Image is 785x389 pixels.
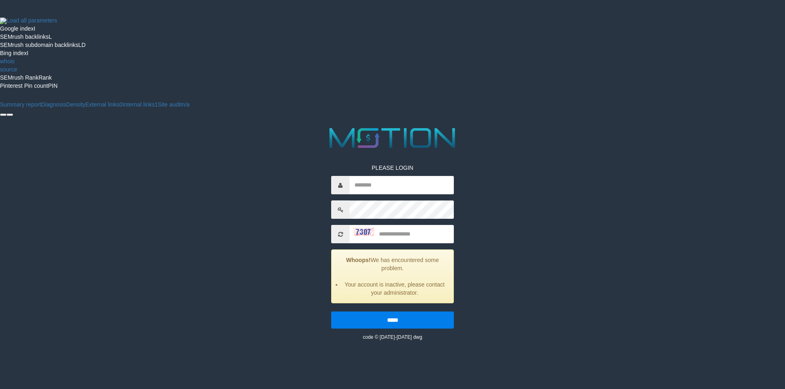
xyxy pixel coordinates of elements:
[363,334,422,340] small: code © [DATE]-[DATE] dwg
[342,280,447,297] li: Your account is inactive, please contact your administrator.
[49,33,52,40] span: L
[324,124,461,151] img: MOTION_logo.png
[182,101,189,108] span: n/a
[123,101,155,108] span: Internal links
[34,25,36,32] span: I
[158,101,182,108] span: Site audit
[38,74,52,81] span: Rank
[66,101,85,108] span: Density
[158,101,190,108] a: Site auditn/a
[331,164,454,172] p: PLEASE LOGIN
[7,17,57,24] span: Load all parameters
[354,228,374,236] img: captcha
[41,101,66,108] span: Diagnosis
[155,101,158,108] span: 1
[346,257,371,263] strong: Whoops!
[27,50,28,56] span: I
[48,82,58,89] span: PIN
[119,101,123,108] span: 0
[7,113,13,116] button: Configure panel
[331,249,454,303] div: We has encountered some problem.
[85,101,119,108] span: External links
[78,42,85,48] span: LD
